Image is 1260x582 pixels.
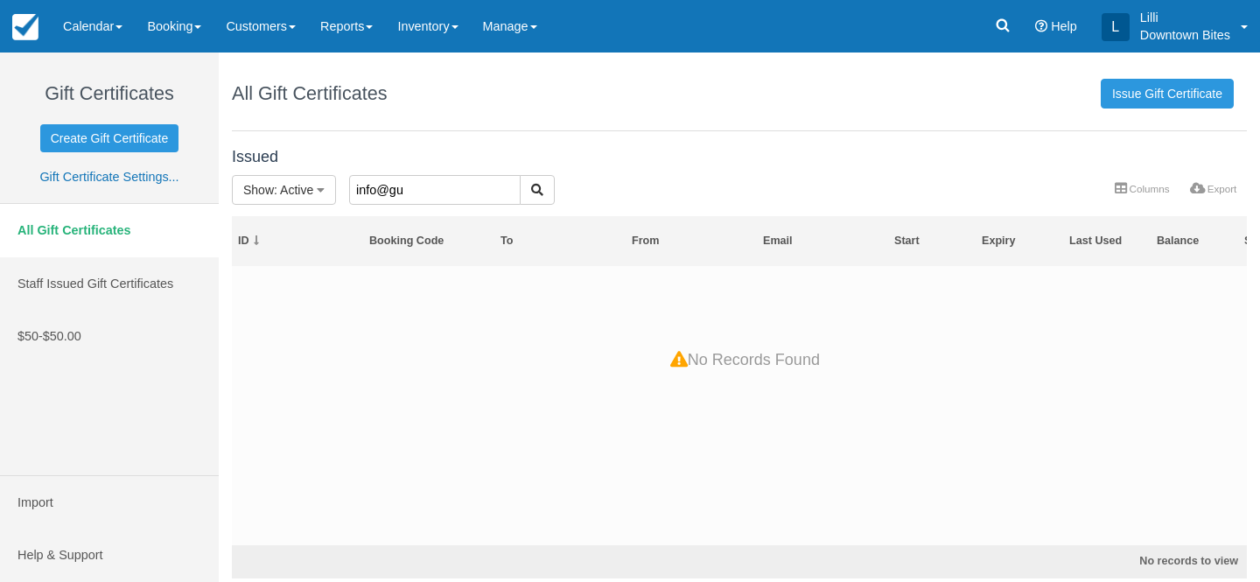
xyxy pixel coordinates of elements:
[1069,234,1145,249] div: Last Used
[39,170,178,184] a: Gift Certificate Settings...
[232,83,387,104] h1: All Gift Certificates
[1179,177,1247,201] a: Export
[1140,26,1230,44] p: Downtown Bites
[274,183,313,197] span: : Active
[238,234,358,249] div: ID
[1051,19,1077,33] span: Help
[369,234,489,249] div: Booking Code
[1104,177,1247,204] ul: More
[982,234,1058,249] div: Expiry
[632,234,752,249] div: From
[349,175,521,205] input: Search Gift Certificates
[1035,20,1047,32] i: Help
[40,124,179,152] a: Create Gift Certificate
[894,234,970,249] div: Start
[232,175,336,205] button: Show: Active
[917,554,1238,570] div: No records to view
[13,83,206,104] h1: Gift Certificates
[763,234,883,249] div: Email
[1101,79,1234,109] a: Issue Gift Certificate
[1102,13,1130,41] div: L
[500,234,620,249] div: To
[1140,9,1230,26] p: Lilli
[17,329,38,343] span: $50
[670,351,820,369] h4: No Records Found
[1157,234,1233,249] div: Balance
[1104,177,1179,201] a: Columns
[232,149,1247,166] h4: Issued
[12,14,38,40] img: checkfront-main-nav-mini-logo.png
[243,183,274,197] span: Show
[43,329,81,343] span: $50.00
